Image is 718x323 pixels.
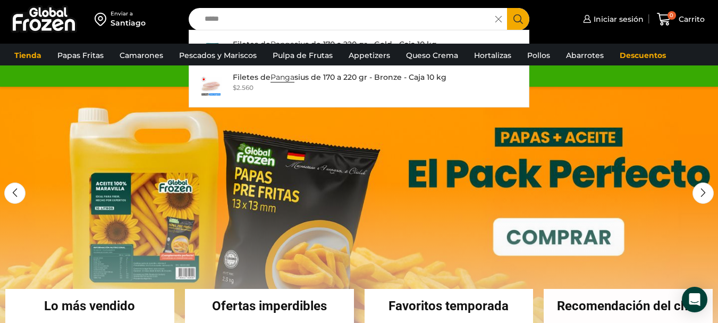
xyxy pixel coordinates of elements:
strong: Panga [271,39,294,49]
button: Search button [507,8,529,30]
a: Appetizers [343,45,395,65]
p: Filetes de sius de 170 a 220 gr - Gold - Caja 10 kg [233,38,437,50]
a: Tienda [9,45,47,65]
a: Abarrotes [561,45,609,65]
p: Filetes de sius de 170 a 220 gr - Bronze - Caja 10 kg [233,71,446,83]
a: 0 Carrito [654,7,707,32]
bdi: 2.560 [233,84,254,92]
img: address-field-icon.svg [95,10,111,28]
a: Pollos [522,45,555,65]
span: $ [233,84,236,92]
h2: Ofertas imperdibles [185,300,354,312]
a: Pulpa de Frutas [267,45,338,65]
div: Open Intercom Messenger [682,287,707,312]
a: Filetes dePangasius de 170 a 220 gr - Bronze - Caja 10 kg $2.560 [189,69,529,102]
a: Camarones [114,45,168,65]
strong: Panga [271,72,294,82]
a: Queso Crema [401,45,463,65]
a: Hortalizas [469,45,517,65]
h2: Favoritos temporada [365,300,534,312]
a: Iniciar sesión [580,9,644,30]
span: Carrito [676,14,705,24]
span: Iniciar sesión [591,14,644,24]
div: Enviar a [111,10,146,18]
h2: Lo más vendido [5,300,174,312]
a: Descuentos [614,45,671,65]
div: Previous slide [4,183,26,204]
div: Next slide [692,183,714,204]
div: Santiago [111,18,146,28]
a: Filetes dePangasius de 170 a 220 gr - Gold - Caja 10 kg $2.670 [189,36,529,69]
h2: Recomendación del chef [544,300,713,312]
span: 0 [668,11,676,20]
a: Pescados y Mariscos [174,45,262,65]
a: Papas Fritas [52,45,109,65]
